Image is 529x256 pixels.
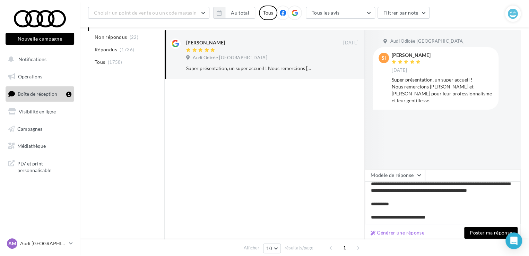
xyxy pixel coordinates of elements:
button: Générer une réponse [368,229,427,237]
span: Notifications [18,56,46,62]
button: Au total [225,7,255,19]
button: Tous les avis [306,7,375,19]
a: Opérations [4,69,76,84]
span: AM [8,240,16,247]
span: Tous [95,59,105,66]
div: Super présentation, un super accueil ! Nous remercions [PERSON_NAME] et [PERSON_NAME] pour leur p... [392,76,493,104]
button: Au total [213,7,255,19]
span: Non répondus [95,34,127,41]
span: 1 [339,242,350,253]
span: Campagnes [17,126,42,131]
span: (22) [130,34,138,40]
span: Tous les avis [312,10,340,16]
button: Choisir un point de vente ou un code magasin [88,7,209,19]
span: SI [382,54,386,61]
div: Super présentation, un super accueil ! Nous remercions [PERSON_NAME] et [PERSON_NAME] pour leur p... [186,65,313,72]
span: Afficher [244,245,259,251]
span: Audi Odicée [GEOGRAPHIC_DATA] [390,38,464,44]
button: Filtrer par note [378,7,430,19]
span: Audi Odicée [GEOGRAPHIC_DATA] [193,55,267,61]
button: Nouvelle campagne [6,33,74,45]
button: Notifications [4,52,73,67]
button: Modèle de réponse [365,169,425,181]
div: Open Intercom Messenger [505,232,522,249]
span: (1758) [108,59,122,65]
div: 1 [66,92,71,97]
a: Visibilité en ligne [4,104,76,119]
a: Médiathèque [4,139,76,153]
div: [PERSON_NAME] [392,53,431,58]
span: Opérations [18,74,42,79]
p: Audi [GEOGRAPHIC_DATA] [20,240,66,247]
span: [DATE] [343,40,358,46]
a: Boîte de réception1 [4,86,76,101]
button: 10 [263,244,281,253]
span: Choisir un point de vente ou un code magasin [94,10,197,16]
span: Visibilité en ligne [19,109,56,114]
span: 10 [266,246,272,251]
span: [DATE] [392,67,407,74]
span: PLV et print personnalisable [17,159,71,174]
span: Répondus [95,46,117,53]
a: AM Audi [GEOGRAPHIC_DATA] [6,237,74,250]
span: Médiathèque [17,143,46,149]
div: Tous [259,6,277,20]
a: Campagnes [4,122,76,136]
button: Poster ma réponse [464,227,518,239]
span: Boîte de réception [18,91,57,97]
span: résultats/page [285,245,313,251]
div: [PERSON_NAME] [186,39,225,46]
span: (1736) [120,47,134,52]
a: PLV et print personnalisable [4,156,76,177]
